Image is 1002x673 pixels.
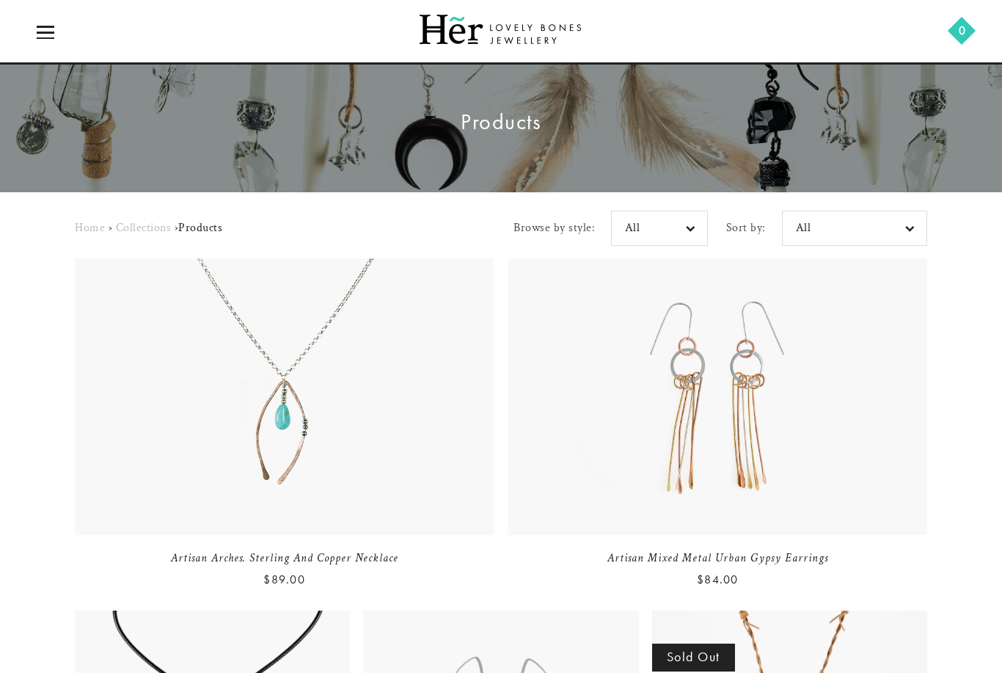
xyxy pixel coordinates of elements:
[652,644,735,672] span: Sold Out
[75,109,926,138] h1: Products
[951,20,973,42] a: 0
[513,220,595,236] label: Browse by style:
[75,220,222,236] div: Products
[75,220,105,236] a: Home
[508,550,927,567] a: Artisan mixed metal urban gypsy earrings
[109,220,113,236] span: ›
[75,572,494,589] h6: $89.00
[508,572,927,589] h6: $84.00
[116,220,172,236] a: Collections
[29,16,62,49] a: icon-menu-open icon-menu-close
[726,220,766,236] label: Sort by:
[75,550,494,567] a: Artisan Arches. Sterling and copper necklace
[175,220,179,236] span: ›
[420,15,581,44] img: Her Lovely Bones Jewellery Logo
